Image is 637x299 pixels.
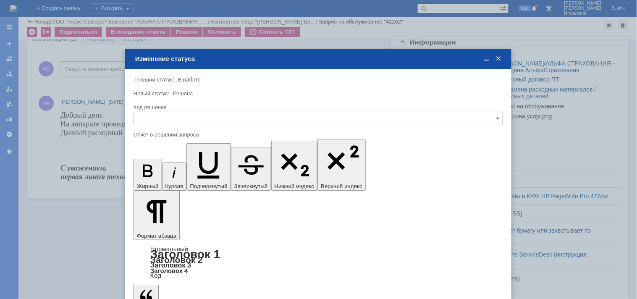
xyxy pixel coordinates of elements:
[186,143,231,191] button: Подчеркнутый
[150,255,203,265] a: Заголовок 2
[162,163,187,191] button: Курсив
[134,90,170,97] label: Новый статус:
[150,267,188,274] a: Заголовок 4
[317,139,366,191] button: Верхний индекс
[178,76,201,83] span: В работе
[234,183,268,189] span: Зачеркнутый
[134,105,501,110] div: Код решения
[134,132,501,137] div: Отчет о решении запроса
[150,245,188,252] a: Нормальный
[150,248,220,261] a: Заголовок 1
[275,183,315,189] span: Нижний индекс
[190,183,227,189] span: Подчеркнутый
[137,233,176,239] span: Формат абзаца
[134,191,180,240] button: Формат абзаца
[321,183,362,189] span: Верхний индекс
[231,147,271,191] button: Зачеркнутый
[150,261,191,269] a: Заголовок 3
[150,272,162,280] a: Код
[173,90,193,97] span: Решена
[165,183,183,189] span: Курсив
[135,55,503,63] div: Изменение статуса
[134,159,162,191] button: Жирный
[134,246,503,279] div: Формат абзаца
[271,141,318,191] button: Нижний индекс
[483,55,491,63] span: Свернуть (Ctrl + M)
[134,76,174,83] label: Текущий статус:
[137,183,159,189] span: Жирный
[495,55,503,63] span: Закрыть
